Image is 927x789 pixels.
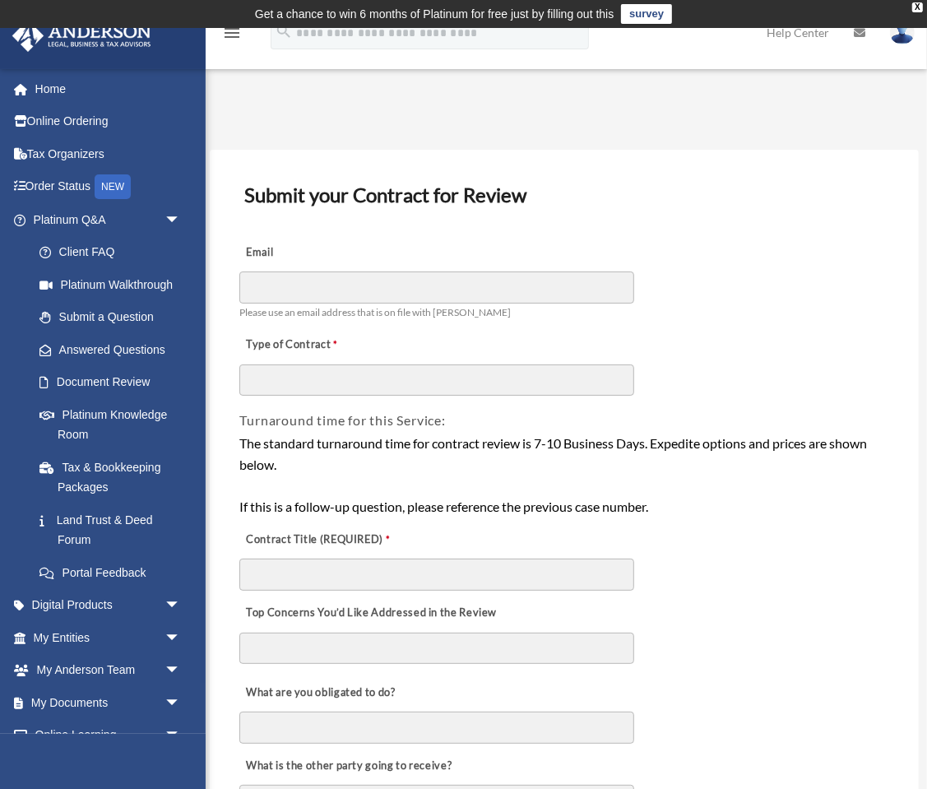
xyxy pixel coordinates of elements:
[239,306,511,318] span: Please use an email address that is on file with [PERSON_NAME]
[165,203,197,237] span: arrow_drop_down
[95,174,131,199] div: NEW
[12,589,206,622] a: Digital Productsarrow_drop_down
[7,20,156,52] img: Anderson Advisors Platinum Portal
[12,686,206,719] a: My Documentsarrow_drop_down
[890,21,915,44] img: User Pic
[23,504,206,556] a: Land Trust & Deed Forum
[23,333,206,366] a: Answered Questions
[239,412,445,428] span: Turnaround time for this Service:
[239,433,888,517] div: The standard turnaround time for contract review is 7-10 Business Days. Expedite options and pric...
[165,621,197,655] span: arrow_drop_down
[255,4,614,24] div: Get a chance to win 6 months of Platinum for free just by filling out this
[222,23,242,43] i: menu
[12,654,206,687] a: My Anderson Teamarrow_drop_down
[23,236,206,269] a: Client FAQ
[165,589,197,623] span: arrow_drop_down
[239,601,501,624] label: Top Concerns You’d Like Addressed in the Review
[23,451,206,504] a: Tax & Bookkeeping Packages
[239,681,404,704] label: What are you obligated to do?
[239,333,404,356] label: Type of Contract
[23,366,197,399] a: Document Review
[222,29,242,43] a: menu
[165,654,197,688] span: arrow_drop_down
[239,241,404,264] label: Email
[239,754,456,777] label: What is the other party going to receive?
[23,556,206,589] a: Portal Feedback
[12,137,206,170] a: Tax Organizers
[12,719,206,752] a: Online Learningarrow_drop_down
[12,203,206,236] a: Platinum Q&Aarrow_drop_down
[621,4,672,24] a: survey
[239,528,404,551] label: Contract Title (REQUIRED)
[12,170,206,204] a: Order StatusNEW
[238,178,890,212] h3: Submit your Contract for Review
[12,621,206,654] a: My Entitiesarrow_drop_down
[165,686,197,720] span: arrow_drop_down
[23,268,206,301] a: Platinum Walkthrough
[23,301,206,334] a: Submit a Question
[12,72,206,105] a: Home
[12,105,206,138] a: Online Ordering
[165,719,197,753] span: arrow_drop_down
[23,398,206,451] a: Platinum Knowledge Room
[912,2,923,12] div: close
[275,22,293,40] i: search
